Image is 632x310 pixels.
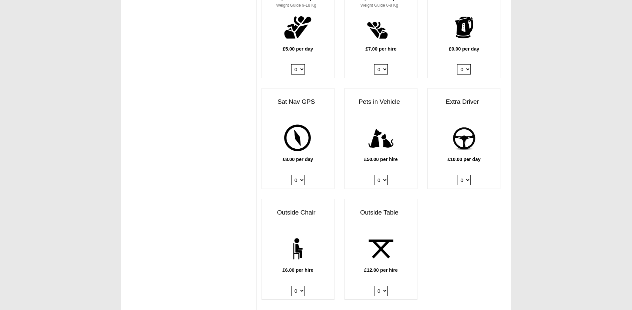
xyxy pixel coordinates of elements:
[446,120,482,156] img: add-driver.png
[283,157,313,162] b: £8.00 per day
[365,46,396,52] b: £7.00 per hire
[363,9,399,46] img: baby.png
[345,206,417,220] h3: Outside Table
[283,46,313,52] b: £5.00 per day
[446,9,482,46] img: kettle.png
[364,267,398,273] b: £12.00 per hire
[364,157,398,162] b: £50.00 per hire
[280,231,316,267] img: chair.png
[276,3,316,8] small: Weight Guide 9-18 Kg
[447,157,480,162] b: £10.00 per day
[363,231,399,267] img: table.png
[280,9,316,46] img: child.png
[262,95,334,109] h3: Sat Nav GPS
[280,120,316,156] img: gps.png
[363,120,399,156] img: pets.png
[360,3,398,8] small: Weight Guide 0-8 Kg
[428,95,500,109] h3: Extra Driver
[262,206,334,220] h3: Outside Chair
[345,95,417,109] h3: Pets in Vehicle
[283,267,314,273] b: £6.00 per hire
[449,46,479,52] b: £9.00 per day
